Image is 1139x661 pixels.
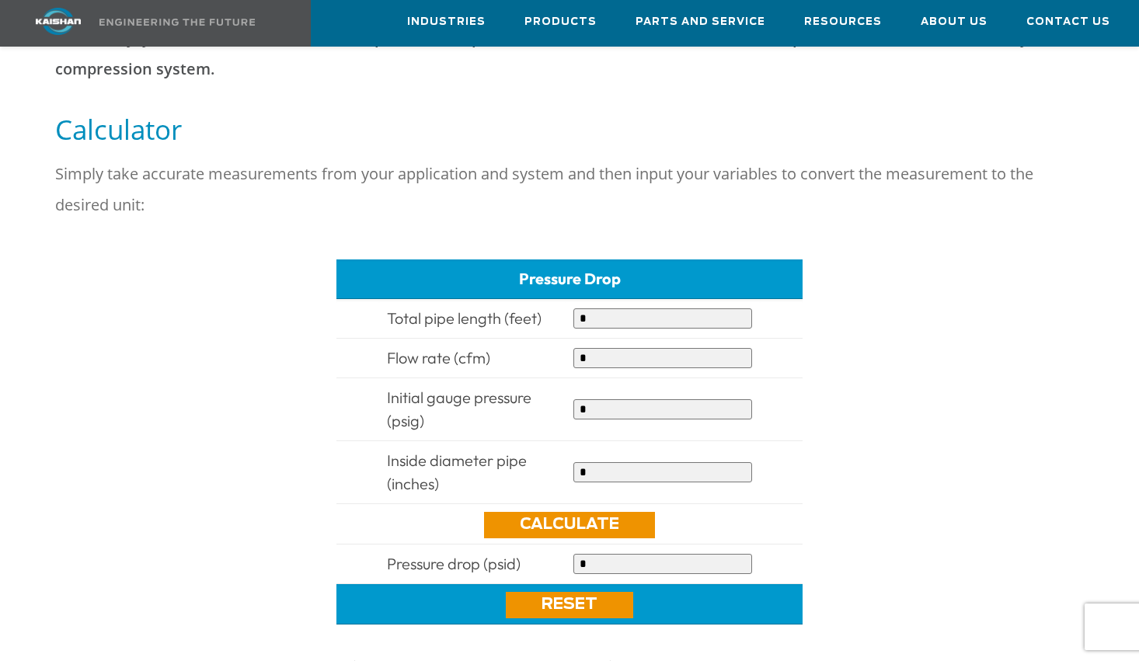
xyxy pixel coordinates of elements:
a: Products [524,1,597,43]
span: Contact Us [1026,13,1110,31]
span: Inside diameter pipe (inches) [387,451,527,493]
h5: Calculator [55,112,1085,147]
span: Pressure Drop [519,269,621,288]
span: Products [524,13,597,31]
span: Flow rate (cfm) [387,348,490,367]
a: About Us [921,1,987,43]
a: Contact Us [1026,1,1110,43]
a: Calculate [484,512,655,538]
span: Industries [407,13,486,31]
span: Resources [804,13,882,31]
span: Total pipe length (feet) [387,308,542,328]
span: About Us [921,13,987,31]
a: Parts and Service [636,1,765,43]
a: Industries [407,1,486,43]
a: Resources [804,1,882,43]
a: Reset [506,592,633,618]
span: Pressure drop (psid) [387,554,521,573]
p: Simply take accurate measurements from your application and system and then input your variables ... [55,158,1085,221]
img: Engineering the future [99,19,255,26]
span: Initial gauge pressure (psig) [387,388,531,430]
p: Thankfully, you can use [PERSON_NAME]’s pressure drop calculator to estimate how much the air pre... [55,23,1085,85]
span: Parts and Service [636,13,765,31]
